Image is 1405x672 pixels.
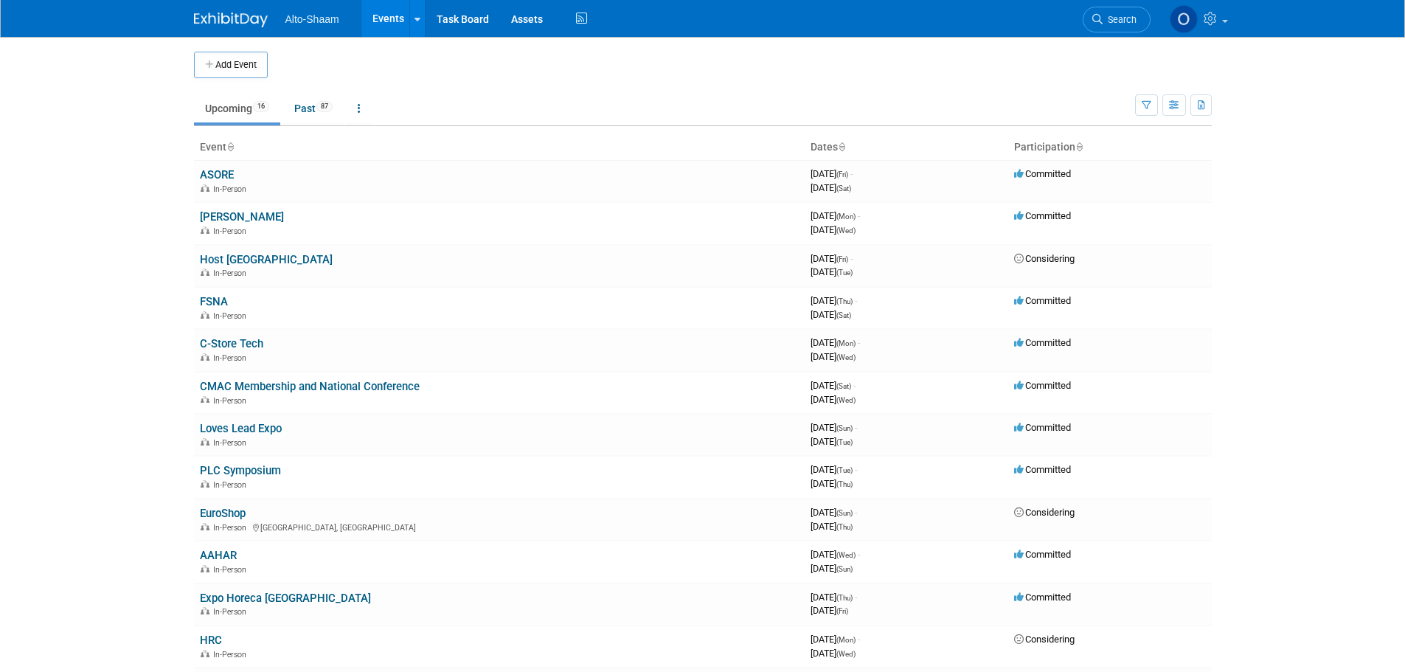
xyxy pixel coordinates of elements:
[836,438,853,446] span: (Tue)
[811,182,851,193] span: [DATE]
[811,648,856,659] span: [DATE]
[811,337,860,348] span: [DATE]
[836,255,848,263] span: (Fri)
[201,607,209,614] img: In-Person Event
[1014,337,1071,348] span: Committed
[316,101,333,112] span: 87
[855,464,857,475] span: -
[836,636,856,644] span: (Mon)
[213,311,251,321] span: In-Person
[855,422,857,433] span: -
[1083,7,1151,32] a: Search
[285,13,339,25] span: Alto-Shaam
[811,563,853,574] span: [DATE]
[200,521,799,533] div: [GEOGRAPHIC_DATA], [GEOGRAPHIC_DATA]
[201,226,209,234] img: In-Person Event
[194,13,268,27] img: ExhibitDay
[855,592,857,603] span: -
[811,464,857,475] span: [DATE]
[811,507,857,518] span: [DATE]
[1008,135,1212,160] th: Participation
[200,634,222,647] a: HRC
[1075,141,1083,153] a: Sort by Participation Type
[855,507,857,518] span: -
[811,436,853,447] span: [DATE]
[838,141,845,153] a: Sort by Start Date
[1014,253,1075,264] span: Considering
[201,353,209,361] img: In-Person Event
[836,226,856,235] span: (Wed)
[811,295,857,306] span: [DATE]
[836,382,851,390] span: (Sat)
[836,551,856,559] span: (Wed)
[836,339,856,347] span: (Mon)
[1014,634,1075,645] span: Considering
[836,184,851,193] span: (Sat)
[811,210,860,221] span: [DATE]
[1014,422,1071,433] span: Committed
[836,607,848,615] span: (Fri)
[858,210,860,221] span: -
[836,212,856,221] span: (Mon)
[1014,380,1071,391] span: Committed
[201,650,209,657] img: In-Person Event
[836,269,853,277] span: (Tue)
[858,634,860,645] span: -
[200,549,237,562] a: AAHAR
[836,523,853,531] span: (Thu)
[811,478,853,489] span: [DATE]
[836,424,853,432] span: (Sun)
[1170,5,1198,33] img: Olivia Strasser
[1103,14,1137,25] span: Search
[811,168,853,179] span: [DATE]
[226,141,234,153] a: Sort by Event Name
[200,380,420,393] a: CMAC Membership and National Conference
[213,565,251,575] span: In-Person
[213,480,251,490] span: In-Person
[836,509,853,517] span: (Sun)
[213,438,251,448] span: In-Person
[213,396,251,406] span: In-Person
[805,135,1008,160] th: Dates
[213,607,251,617] span: In-Person
[1014,295,1071,306] span: Committed
[811,351,856,362] span: [DATE]
[200,464,281,477] a: PLC Symposium
[811,224,856,235] span: [DATE]
[201,438,209,446] img: In-Person Event
[836,170,848,179] span: (Fri)
[836,565,853,573] span: (Sun)
[1014,168,1071,179] span: Committed
[200,422,282,435] a: Loves Lead Expo
[194,135,805,160] th: Event
[201,269,209,276] img: In-Person Event
[283,94,344,122] a: Past87
[858,337,860,348] span: -
[811,309,851,320] span: [DATE]
[853,380,856,391] span: -
[194,94,280,122] a: Upcoming16
[811,380,856,391] span: [DATE]
[200,507,246,520] a: EuroShop
[811,605,848,616] span: [DATE]
[201,480,209,488] img: In-Person Event
[213,184,251,194] span: In-Person
[811,592,857,603] span: [DATE]
[201,184,209,192] img: In-Person Event
[836,594,853,602] span: (Thu)
[201,565,209,572] img: In-Person Event
[836,311,851,319] span: (Sat)
[811,266,853,277] span: [DATE]
[213,226,251,236] span: In-Person
[200,295,228,308] a: FSNA
[850,168,853,179] span: -
[850,253,853,264] span: -
[200,337,263,350] a: C-Store Tech
[811,634,860,645] span: [DATE]
[811,549,860,560] span: [DATE]
[1014,592,1071,603] span: Committed
[1014,210,1071,221] span: Committed
[1014,464,1071,475] span: Committed
[213,650,251,659] span: In-Person
[855,295,857,306] span: -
